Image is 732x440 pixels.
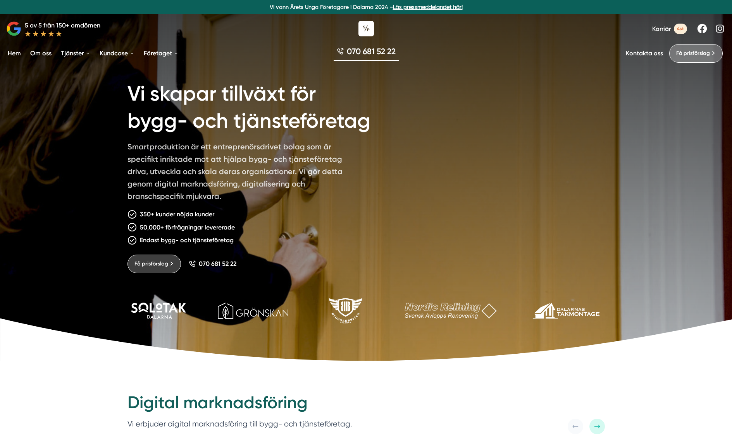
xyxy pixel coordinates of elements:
[652,25,671,33] span: Karriär
[25,21,100,30] p: 5 av 5 från 150+ omdömen
[199,260,236,267] span: 070 681 52 22
[3,3,729,11] p: Vi vann Årets Unga Företagare i Dalarna 2024 –
[626,50,663,57] a: Kontakta oss
[59,43,92,63] a: Tjänster
[393,4,463,10] a: Läs pressmeddelandet här!
[676,49,710,58] span: Få prisförslag
[140,235,234,245] p: Endast bygg- och tjänsteföretag
[674,24,687,34] span: 4st
[127,71,398,140] h1: Vi skapar tillväxt för bygg- och tjänsteföretag
[127,392,352,418] h2: Digital marknadsföring
[127,418,352,430] p: Vi erbjuder digital marknadsföring till bygg- och tjänsteföretag.
[140,209,214,219] p: 350+ kunder nöjda kunder
[140,223,235,232] p: 50,000+ förfrågningar levererade
[652,24,687,34] a: Karriär 4st
[134,260,168,268] span: Få prisförslag
[98,43,136,63] a: Kundcase
[334,46,399,61] a: 070 681 52 22
[29,43,53,63] a: Om oss
[127,255,181,273] a: Få prisförslag
[142,43,180,63] a: Företaget
[347,46,396,57] span: 070 681 52 22
[127,140,351,205] p: Smartproduktion är ett entreprenörsdrivet bolag som är specifikt inriktade mot att hjälpa bygg- o...
[6,43,22,63] a: Hem
[189,260,236,267] a: 070 681 52 22
[669,44,723,63] a: Få prisförslag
